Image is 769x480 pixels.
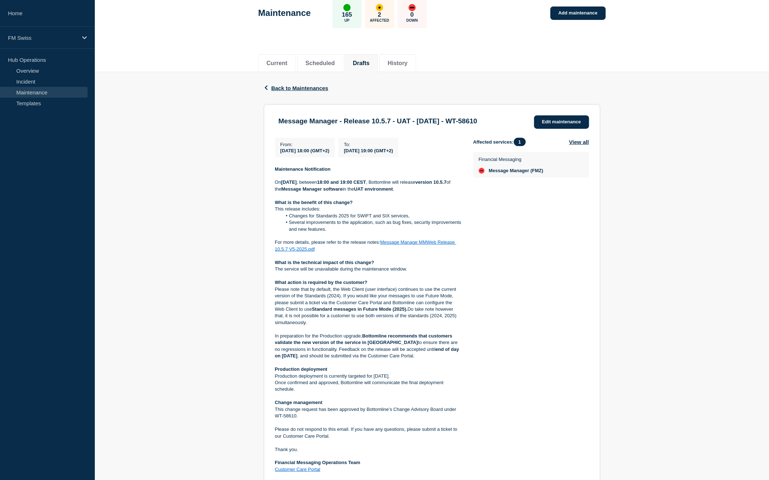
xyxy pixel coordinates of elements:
a: Customer Care Portal [275,467,321,472]
a: Edit maintenance [534,115,589,129]
div: down [409,4,416,11]
strong: Bottomline recommends that customers validate the new version of the service in [GEOGRAPHIC_DATA] [275,333,454,345]
h3: Message Manager - Release 10.5.7 - UAT - [DATE] - WT-58610 [279,117,477,125]
strong: Production deployment [275,366,328,372]
p: Financial Messaging [479,157,544,162]
span: Message Manager (FMZ) [489,168,544,174]
button: Drafts [353,60,369,67]
a: Message Manage MMWeb Release 10.5.7 V5-2025.pdf [275,239,456,251]
p: Up [345,18,350,22]
p: Please do not respond to this email. If you have any questions, please submit a ticket to our Cus... [275,426,462,439]
button: View all [569,138,589,146]
strong: What is the technical impact of this change? [275,260,375,265]
p: Down [406,18,418,22]
p: For more details, please refer to the release notes: [275,239,462,252]
span: Back to Maintenances [271,85,329,91]
p: This release includes: [275,206,462,212]
div: affected [376,4,383,11]
a: Add maintenance [550,7,605,20]
p: 165 [342,11,352,18]
strong: Financial Messaging Operations Team [275,460,360,465]
p: From : [280,142,330,147]
p: 2 [378,11,381,18]
button: Scheduled [305,60,335,67]
strong: Standard messages in Future Mode (2025). [312,306,407,312]
strong: Message Manager software [282,186,343,192]
button: History [388,60,407,67]
strong: UAT environment [354,186,393,192]
p: The service will be unavailable during the maintenance window. [275,266,462,272]
strong: Change management [275,400,322,405]
p: FM Swiss [8,35,77,41]
span: [DATE] 18:00 (GMT+2) [280,148,330,153]
li: Changes for Standards 2025 for SWIFT and SIX services, [282,213,462,219]
p: To : [344,142,393,147]
p: Production deployment is currently targeted for [DATE]. [275,373,462,379]
p: In preparation for the Production upgrade, to ensure there are no regressions in functionality. F... [275,333,462,360]
h1: Maintenance [258,8,311,18]
p: Once confirmed and approved, Bottomline will communicate the final deployment schedule. [275,379,462,393]
div: down [479,168,485,174]
p: On , between , Bottomline will release of the in the . [275,179,462,192]
strong: What action is required by the customer? [275,280,368,285]
button: Current [267,60,288,67]
strong: [DATE] [281,179,297,185]
span: 1 [514,138,526,146]
button: Back to Maintenances [264,85,329,91]
span: [DATE] 19:00 (GMT+2) [344,148,393,153]
p: 0 [410,11,414,18]
strong: version 10.5.7 [415,179,447,185]
li: Several improvements to the application, such as bug fixes, security improvements and new features. [282,219,462,233]
span: Affected services: [473,138,529,146]
p: Thank you. [275,446,462,453]
p: Affected [370,18,389,22]
strong: What is the benefit of this change? [275,200,353,205]
p: This change request has been approved by Bottomline’s Change Advisory Board under WT-58610. [275,406,462,420]
p: Please note that by default, the Web Client (user interface) continues to use the current version... [275,286,462,326]
div: up [343,4,351,11]
strong: Maintenance Notification [275,166,331,172]
strong: 18:00 and 19:00 CEST [317,179,366,185]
